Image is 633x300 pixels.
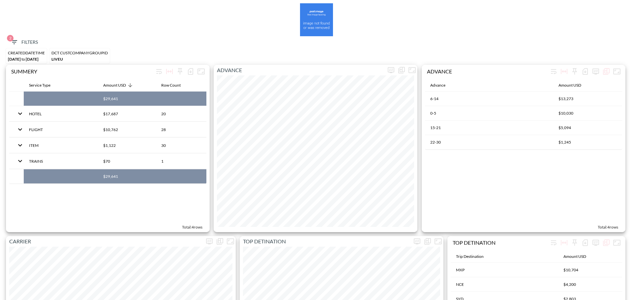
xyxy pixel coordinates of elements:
p: ADVANCE [214,66,386,74]
th: $5,094 [553,121,622,135]
th: 0-5 [425,106,553,121]
button: Fullscreen [433,236,443,247]
div: Amount USD [558,81,581,89]
th: FLIGHT [24,122,98,137]
th: $13,273 [553,92,622,106]
span: Advance [430,81,454,89]
p: CARRIER [6,237,204,245]
th: $29,641 [98,169,156,184]
th: 15-21 [425,121,553,135]
button: expand row [15,108,26,119]
th: ITEM [24,138,98,153]
th: $10,030 [553,106,622,121]
div: Sticky left columns: 0 [569,66,580,77]
th: $1,122 [98,138,156,153]
div: Show as… [601,66,612,77]
th: $70 [98,153,156,169]
span: Display settings [590,237,601,248]
button: expand row [15,155,26,167]
div: Trip Destination [456,253,484,260]
span: Display settings [590,66,601,77]
button: Fullscreen [407,65,417,75]
th: NCE [451,277,558,292]
span: Amount USD [558,81,590,89]
th: $29,641 [98,92,156,106]
th: TRAINS [24,153,98,169]
button: Fullscreen [225,236,236,247]
div: Show as… [601,237,612,248]
div: Toggle table layout between fixed and auto (default: auto) [559,237,569,248]
th: 30 [156,138,206,153]
th: 22-30 [425,135,553,150]
button: more [590,237,601,248]
span: to [21,57,25,62]
span: Service Type [29,81,59,89]
span: Display settings [412,236,422,247]
button: more [590,66,601,77]
span: Display settings [386,65,396,75]
div: Sticky left columns: 0 [175,66,185,77]
span: LIVEU [51,57,63,62]
span: Display settings [204,236,215,247]
button: Fullscreen [612,237,622,248]
th: $17,687 [98,106,156,122]
span: [DATE] [DATE] [8,57,39,62]
th: 28 [156,122,206,137]
div: Show as… [215,236,225,247]
div: Advance [430,81,445,89]
div: Toggle table layout between fixed and auto (default: auto) [164,66,175,77]
button: expand row [15,140,26,151]
span: Total: 4 rows [598,225,618,230]
div: Wrap text [154,66,164,77]
button: more [204,236,215,247]
button: expand row [15,124,26,135]
th: $1,245 [553,135,622,150]
div: TOP DETINATION [453,239,548,246]
th: MXP [451,263,558,277]
div: Sticky left columns: 0 [569,237,580,248]
span: Amount USD [103,81,135,89]
div: Toggle table layout between fixed and auto (default: auto) [559,66,569,77]
div: Row Count [161,81,181,89]
p: TOP DETINATION [240,237,412,245]
th: 20 [156,106,206,122]
span: Amount USD [563,253,595,260]
button: 2Filters [8,36,41,48]
button: Fullscreen [612,66,622,77]
th: 1 [156,153,206,169]
th: $4,200 [558,277,622,292]
th: HOTEL [24,106,98,122]
div: DCT CUSTCOMPANYGROUPID [51,50,108,55]
div: Amount USD [103,81,126,89]
th: 6-14 [425,92,553,106]
button: more [386,65,396,75]
span: Trip Destination [456,253,492,260]
span: Total: 4 rows [182,225,202,230]
div: CREATEDDATETIME [8,50,45,55]
div: Show as… [396,65,407,75]
button: Fullscreen [196,66,206,77]
span: Filters [10,38,38,46]
span: Row Count [161,81,189,89]
th: $10,762 [98,122,156,137]
div: Wrap text [548,66,559,77]
div: Show as… [422,236,433,247]
span: 2 [7,35,14,41]
button: more [412,236,422,247]
div: ADVANCE [427,68,548,74]
div: Service Type [29,81,50,89]
div: Amount USD [563,253,586,260]
div: Wrap text [548,237,559,248]
th: $10,704 [558,263,622,277]
div: SUMMERY [11,68,154,74]
img: amsalem-2.png [300,3,333,36]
